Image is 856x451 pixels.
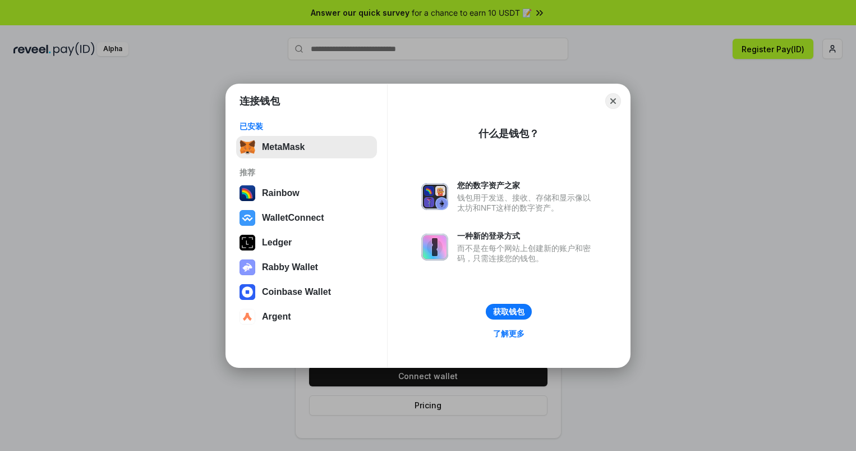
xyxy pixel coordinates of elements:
img: svg+xml,%3Csvg%20xmlns%3D%22http%3A%2F%2Fwww.w3.org%2F2000%2Fsvg%22%20fill%3D%22none%22%20viewBox... [421,183,448,210]
div: Ledger [262,238,292,248]
div: 什么是钱包？ [478,127,539,140]
button: Coinbase Wallet [236,281,377,303]
button: WalletConnect [236,207,377,229]
img: svg+xml,%3Csvg%20fill%3D%22none%22%20height%3D%2233%22%20viewBox%3D%220%200%2035%2033%22%20width%... [240,139,255,155]
div: 一种新的登录方式 [457,231,596,241]
h1: 连接钱包 [240,94,280,108]
div: Rainbow [262,188,300,198]
div: 您的数字资产之家 [457,180,596,190]
button: Rainbow [236,182,377,204]
button: MetaMask [236,136,377,158]
div: 获取钱包 [493,307,524,317]
button: Rabby Wallet [236,256,377,279]
div: Rabby Wallet [262,262,318,272]
img: svg+xml,%3Csvg%20xmlns%3D%22http%3A%2F%2Fwww.w3.org%2F2000%2Fsvg%22%20width%3D%2228%22%20height%3... [240,235,255,250]
div: 而不是在每个网站上创建新的账户和密码，只需连接您的钱包。 [457,243,596,263]
div: 已安装 [240,121,374,131]
img: svg+xml,%3Csvg%20xmlns%3D%22http%3A%2F%2Fwww.w3.org%2F2000%2Fsvg%22%20fill%3D%22none%22%20viewBox... [421,234,448,261]
div: 推荐 [240,167,374,177]
img: svg+xml,%3Csvg%20width%3D%2228%22%20height%3D%2228%22%20viewBox%3D%220%200%2028%2028%22%20fill%3D... [240,284,255,300]
button: Argent [236,306,377,328]
div: Argent [262,312,291,322]
button: Ledger [236,231,377,254]
div: Coinbase Wallet [262,287,331,297]
a: 了解更多 [486,326,531,341]
div: MetaMask [262,142,305,152]
img: svg+xml,%3Csvg%20width%3D%22120%22%20height%3D%22120%22%20viewBox%3D%220%200%20120%20120%22%20fil... [240,185,255,201]
div: 了解更多 [493,329,524,339]
div: 钱包用于发送、接收、存储和显示像以太坊和NFT这样的数字资产。 [457,193,596,213]
img: svg+xml,%3Csvg%20xmlns%3D%22http%3A%2F%2Fwww.w3.org%2F2000%2Fsvg%22%20fill%3D%22none%22%20viewBox... [240,259,255,275]
img: svg+xml,%3Csvg%20width%3D%2228%22%20height%3D%2228%22%20viewBox%3D%220%200%2028%2028%22%20fill%3D... [240,309,255,325]
img: svg+xml,%3Csvg%20width%3D%2228%22%20height%3D%2228%22%20viewBox%3D%220%200%2028%2028%22%20fill%3D... [240,210,255,226]
div: WalletConnect [262,213,324,223]
button: 获取钱包 [486,304,532,320]
button: Close [605,93,621,109]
